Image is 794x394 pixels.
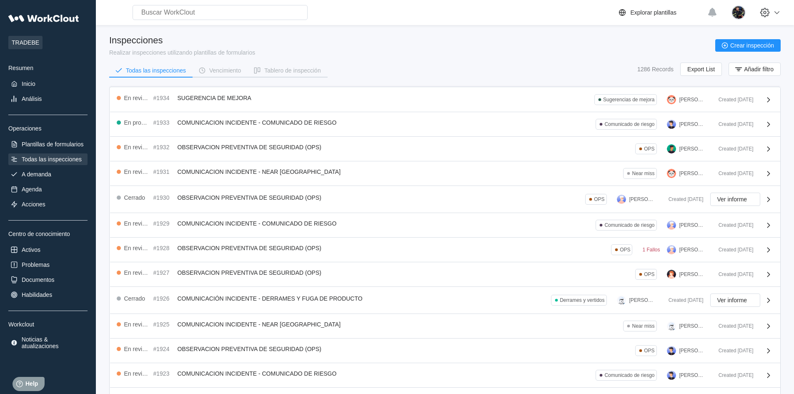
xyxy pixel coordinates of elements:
[715,39,781,52] button: Crear inspección
[22,261,50,268] div: Problemas
[22,80,35,87] div: Inicio
[644,348,654,354] div: OPS
[110,213,780,238] a: En revisión#1929COMUNICACION INCIDENTE - COMUNICADO DE RIESGOComunicado de riesgo[PERSON_NAME]Cre...
[124,295,145,302] div: Cerrado
[667,371,676,380] img: user-5.png
[8,36,43,49] span: TRADEBE
[110,112,780,137] a: En progreso#1933COMUNICACION INCIDENTE - COMUNICADO DE RIESGOComunicado de riesgo[PERSON_NAME]Cre...
[110,88,780,112] a: En revisión#1934SUGERENCIA DE MEJORASugerencias de mejora[PERSON_NAME]Created [DATE]
[680,63,722,76] button: Export List
[667,346,676,355] img: user-5.png
[178,168,341,175] span: COMUNICACION INCIDENTE - NEAR [GEOGRAPHIC_DATA]
[8,138,88,150] a: Plantillas de formularios
[153,144,174,151] div: #1932
[178,346,321,352] span: OBSERVACION PREVENTIVA DE SEGURIDAD (OPS)
[153,370,174,377] div: #1923
[8,244,88,256] a: Activos
[620,247,630,253] div: OPS
[667,144,676,153] img: user.png
[153,269,174,276] div: #1927
[679,348,705,354] div: [PERSON_NAME]
[124,220,150,227] div: En revisión
[153,168,174,175] div: #1931
[178,95,251,101] span: SUGERENCIA DE MEJORA
[679,372,705,378] div: [PERSON_NAME]
[729,63,781,76] button: Añadir filtro
[153,220,174,227] div: #1929
[8,183,88,195] a: Agenda
[110,262,780,287] a: En revisión#1927OBSERVACION PREVENTIVA DE SEGURIDAD (OPS)OPS[PERSON_NAME]Created [DATE]
[710,294,760,307] button: Ver informe
[604,222,654,228] div: Comunicado de riesgo
[8,65,88,71] div: Resumen
[679,97,705,103] div: [PERSON_NAME]
[124,119,150,126] div: En progreso
[604,372,654,378] div: Comunicado de riesgo
[153,295,174,302] div: #1926
[248,64,327,77] button: Tablero de inspección
[679,271,705,277] div: [PERSON_NAME]
[8,78,88,90] a: Inicio
[604,121,654,127] div: Comunicado de riesgo
[8,321,88,328] div: Workclout
[22,186,42,193] div: Agenda
[153,245,174,251] div: #1928
[679,247,705,253] div: [PERSON_NAME]
[8,231,88,237] div: Centro de conocimiento
[153,321,174,328] div: #1925
[126,68,186,73] div: Todas las inspecciones
[667,245,676,254] img: user-3.png
[712,323,754,329] div: Created [DATE]
[22,201,45,208] div: Acciones
[644,146,654,152] div: OPS
[667,120,676,129] img: user-5.png
[193,64,248,77] button: Vencimiento
[124,168,150,175] div: En revisión
[617,8,704,18] a: Explorar plantillas
[617,195,626,204] img: user-3.png
[632,323,654,329] div: Near miss
[109,49,255,56] div: Realizar inspecciones utilizando plantillas de formularios
[8,259,88,271] a: Problemas
[109,64,193,77] button: Todas las inspecciones
[178,144,321,151] span: OBSERVACION PREVENTIVA DE SEGURIDAD (OPS)
[712,121,754,127] div: Created [DATE]
[560,297,604,303] div: Derrames y vertidos
[667,270,676,279] img: user-2.png
[178,269,321,276] span: OBSERVACION PREVENTIVA DE SEGURIDAD (OPS)
[712,271,754,277] div: Created [DATE]
[8,198,88,210] a: Acciones
[631,9,677,16] div: Explorar plantillas
[110,238,780,262] a: En revisión#1928OBSERVACION PREVENTIVA DE SEGURIDAD (OPS)OPS1 Fallos[PERSON_NAME]Created [DATE]
[22,336,86,349] div: Noticias & atualizaciones
[178,370,337,377] span: COMUNICACION INCIDENTE - COMUNICADO DE RIESGO
[717,196,747,202] span: Ver informe
[679,146,705,152] div: [PERSON_NAME] DE LOS [PERSON_NAME]
[667,321,676,331] img: clout-01.png
[8,274,88,286] a: Documentos
[22,156,82,163] div: Todas las inspecciones
[22,95,42,102] div: Análisis
[178,220,337,227] span: COMUNICACION INCIDENTE - COMUNICADO DE RIESGO
[124,194,145,201] div: Cerrado
[178,194,321,201] span: OBSERVACION PREVENTIVA DE SEGURIDAD (OPS)
[110,314,780,339] a: En revisión#1925COMUNICACION INCIDENTE - NEAR [GEOGRAPHIC_DATA]Near miss[PERSON_NAME]Created [DATE]
[109,35,255,46] div: Inspecciones
[22,276,55,283] div: Documentos
[110,186,780,213] a: Cerrado#1930OBSERVACION PREVENTIVA DE SEGURIDAD (OPS)OPS[PERSON_NAME]Created [DATE]Ver informe
[22,246,40,253] div: Activos
[710,193,760,206] button: Ver informe
[637,66,674,73] div: 1286 Records
[22,291,52,298] div: Habilidades
[124,95,150,101] div: En revisión
[687,66,715,72] span: Export List
[712,171,754,176] div: Created [DATE]
[8,168,88,180] a: A demanda
[679,222,705,228] div: [PERSON_NAME]
[133,5,308,20] input: Buscar WorkClout
[629,196,655,202] div: [PERSON_NAME]
[632,171,654,176] div: Near miss
[642,247,660,253] div: 1 Fallos
[712,97,754,103] div: Created [DATE]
